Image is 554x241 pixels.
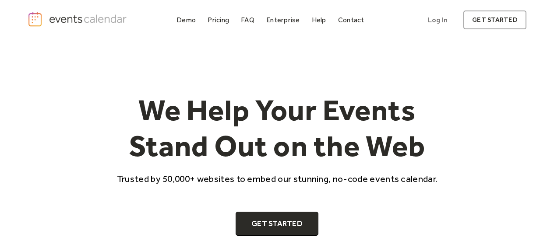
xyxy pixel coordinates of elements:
a: Contact [335,14,368,26]
a: Help [308,14,330,26]
a: Demo [173,14,199,26]
a: Enterprise [263,14,303,26]
a: Log In [419,10,456,29]
div: Pricing [208,17,229,22]
a: Pricing [204,14,233,26]
div: Demo [176,17,196,22]
a: Get Started [236,212,318,236]
div: Contact [338,17,364,22]
div: FAQ [241,17,254,22]
a: get started [463,10,526,29]
a: FAQ [237,14,258,26]
h1: We Help Your Events Stand Out on the Web [109,92,445,164]
div: Enterprise [266,17,300,22]
p: Trusted by 50,000+ websites to embed our stunning, no-code events calendar. [109,172,445,185]
div: Help [312,17,326,22]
